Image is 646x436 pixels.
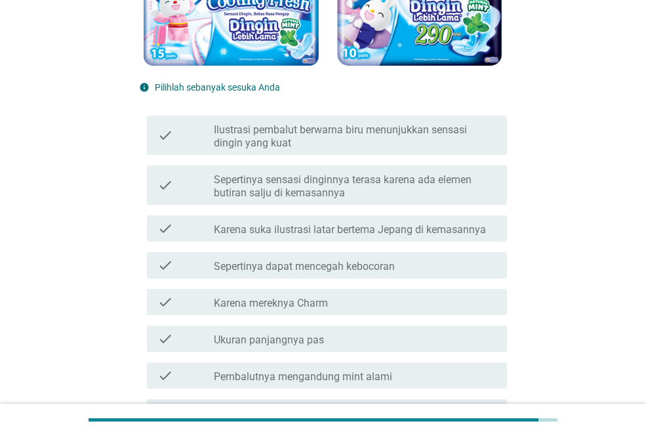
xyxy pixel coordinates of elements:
[214,297,328,310] label: Karena mereknya Charm
[214,173,496,200] label: Sepertinya sensasi dinginnya terasa karena ada elemen butiran salju di kemasannya
[155,82,280,93] label: Pilihlah sebanyak sesuka Anda
[214,223,486,236] label: Karena suka ilustrasi latar bertema Jepang di kemasannya
[157,368,173,383] i: check
[139,82,150,93] i: info
[157,121,173,150] i: check
[157,171,173,200] i: check
[157,294,173,310] i: check
[157,221,173,236] i: check
[214,123,496,150] label: Ilustrasi pembalut berwarna biru menunjukkan sensasi dingin yang kuat
[157,257,173,273] i: check
[214,334,324,347] label: Ukuran panjangnya pas
[214,370,392,383] label: Pembalutnya mengandung mint alami
[157,331,173,347] i: check
[214,260,395,273] label: Sepertinya dapat mencegah kebocoran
